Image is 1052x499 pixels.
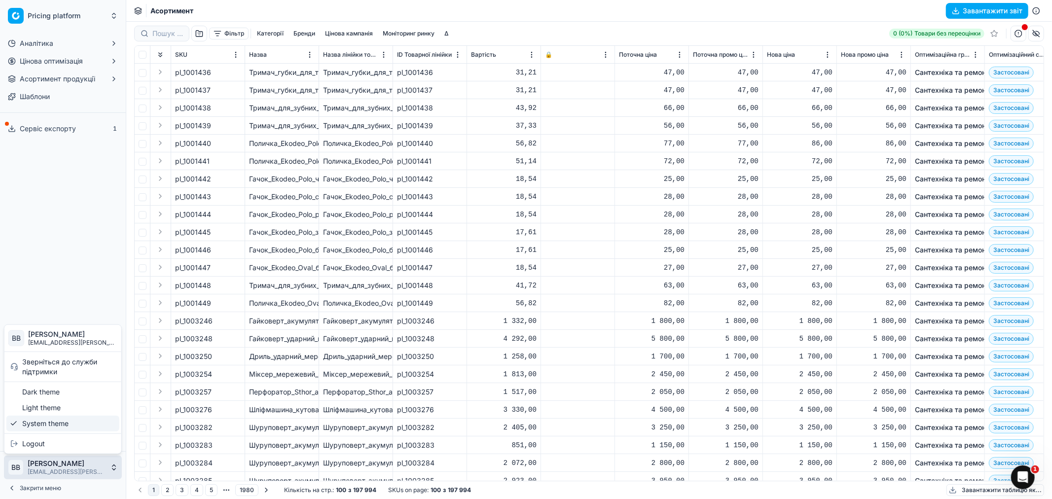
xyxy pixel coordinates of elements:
div: Dark theme [6,384,119,399]
div: Logout [6,435,119,451]
span: ВВ [9,331,24,346]
div: Зверніться до служби підтримки [6,354,119,379]
span: [EMAIL_ADDRESS][PERSON_NAME][DOMAIN_NAME] [28,338,117,346]
span: 1 [1031,465,1039,473]
iframe: Intercom live chat [1011,465,1035,489]
div: System theme [6,415,119,431]
div: Light theme [6,399,119,415]
span: [PERSON_NAME] [28,330,117,339]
